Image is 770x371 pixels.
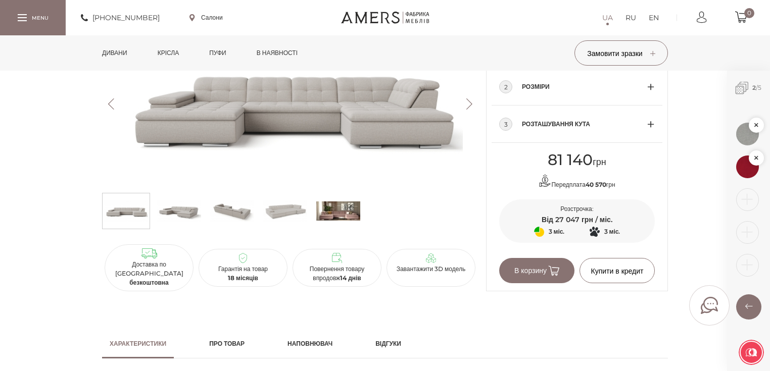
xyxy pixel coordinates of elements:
[586,181,606,188] b: 40 570
[102,20,478,188] img: Модульный диван «ЛІНДСІ» -0
[110,339,166,348] h2: Характеристики
[340,274,361,282] b: 14 днів
[203,264,283,283] p: Гарантія на товар
[202,329,252,358] a: Про товар
[189,13,223,22] a: Салони
[744,8,754,18] span: 0
[391,264,471,274] p: Завантажити 3D модель
[102,98,120,110] button: Previous
[129,279,169,286] b: безкоштовна
[263,196,307,226] img: Модульный диван «ЛІНДСІ» s-3
[727,71,770,105] span: /
[736,123,759,145] img: 1576664823.jpg
[574,40,668,66] button: Замовити зразки
[625,12,636,24] a: RU
[549,226,565,238] span: 3 міс.
[602,12,613,24] a: UA
[297,264,377,283] p: Повернення товару впродовж
[499,80,512,93] div: 2
[287,339,332,348] h2: Наповнювач
[580,258,655,283] button: Купити в кредит
[499,258,574,283] button: В корзину
[102,329,174,358] a: Характеристики
[499,118,512,131] div: 3
[555,215,580,224] span: 27 047
[604,226,620,238] span: 3 міс.
[316,196,360,226] img: s_
[209,339,245,348] h2: Про товар
[582,215,612,224] span: грн / міс.
[548,150,593,169] span: 81 140
[522,81,647,93] span: Розміри
[736,155,759,178] img: 1576662562.jpg
[499,174,655,189] p: Передплата грн
[514,266,559,275] span: В корзину
[752,84,756,91] b: 2
[109,260,189,287] p: Доставка по [GEOGRAPHIC_DATA]
[460,98,478,110] button: Next
[150,35,186,71] a: Крісла
[368,329,409,358] a: Відгуки
[542,215,553,224] span: Від
[94,35,135,71] a: Дивани
[228,274,258,282] b: 18 місяців
[375,339,401,348] h2: Відгуки
[758,84,761,91] span: 5
[522,118,647,130] span: Розташування кута
[81,12,160,24] a: [PHONE_NUMBER]
[104,196,148,226] img: Модульный диван «ЛІНДСІ» s-0
[587,49,655,58] span: Замовити зразки
[202,35,234,71] a: Пуфи
[591,267,643,276] span: Купити в кредит
[649,12,659,24] a: EN
[548,156,606,168] span: грн
[280,329,340,358] a: Наповнювач
[157,196,201,226] img: Модульный диван «ЛІНДСІ» s-1
[499,204,655,214] p: Розстрочка:
[210,196,254,226] img: Модульный диван «ЛІНДСІ» s-2
[249,35,305,71] a: в наявності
